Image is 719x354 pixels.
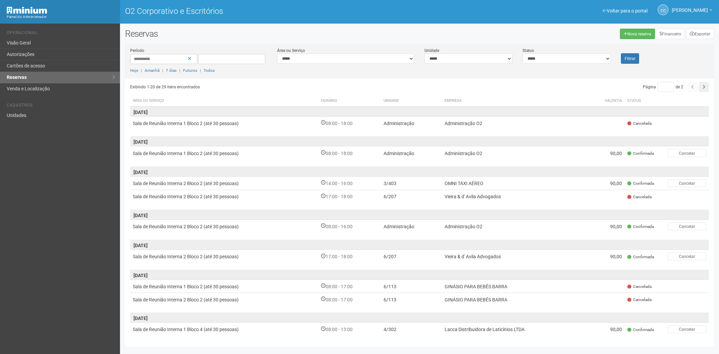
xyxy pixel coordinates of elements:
[384,297,396,302] font: 6/113
[133,327,239,332] font: Sala de Reunião Interna 1 Bloco 4 (até 30 pessoas)
[633,224,654,229] font: Confirmada
[445,224,482,229] font: Administração O2
[610,151,622,156] font: 90,00
[7,40,31,46] font: Visão Geral
[7,15,47,19] font: Painel do Administrador
[625,56,635,61] font: Filtrar
[679,254,695,259] font: Cancelar
[133,316,148,321] font: [DATE]
[610,224,622,229] font: 90,00
[125,29,158,39] font: Reservas
[445,98,461,103] font: Empresa
[133,110,148,115] font: [DATE]
[141,68,142,73] font: |
[204,68,215,73] a: Todos
[633,151,654,156] font: Confirmada
[656,29,685,39] a: Financeiro
[384,327,396,332] font: 4/302
[607,8,648,13] font: Voltar para o portal
[445,254,501,260] font: Vieira & d' Avila Advogados
[183,68,197,73] a: Futuros
[130,68,138,73] a: Hoje
[326,284,353,289] font: 08:00 - 17:00
[627,32,651,36] font: Nova reserva
[326,194,353,200] font: 17:00 - 18:00
[668,325,706,333] button: Cancelar
[610,181,622,186] font: 90,00
[679,181,695,186] font: Cancelar
[384,121,414,126] font: Administração
[676,85,683,89] font: de 2
[133,243,148,248] font: [DATE]
[133,213,148,218] font: [DATE]
[200,68,201,73] font: |
[679,327,695,332] font: Cancelar
[679,224,695,229] font: Cancelar
[326,181,353,186] font: 14:00 - 16:00
[179,68,180,73] font: |
[7,7,47,14] img: Mínimo
[133,170,148,175] font: [DATE]
[424,48,439,53] font: Unidade
[668,253,706,260] button: Cancelar
[643,85,656,89] font: Página
[133,181,239,186] font: Sala de Reunião Interna 2 Bloco 2 (até 30 pessoas)
[633,255,654,259] font: Confirmada
[326,254,353,260] font: 17:00 - 18:00
[166,68,177,73] a: 7 dias
[133,273,148,278] font: [DATE]
[633,327,654,332] font: Confirmada
[633,284,652,289] font: Cancelada
[445,121,482,126] font: Administração O2
[445,284,507,289] font: GINÁSIO PARA BEBÊS BARRA
[633,297,652,302] font: Cancelada
[130,48,144,53] font: Período
[621,53,639,64] button: Filtrar
[277,48,305,53] font: Área ou Serviço
[133,151,239,156] font: Sala de Reunião Interna 1 Bloco 2 (até 30 pessoas)
[7,75,27,80] font: Reservas
[133,98,164,103] font: Área ou Serviço
[7,63,45,68] font: Cartões de acesso
[672,1,708,13] span: Camila Catarina Lima
[668,179,706,187] button: Cancelar
[627,98,641,103] font: Status
[133,121,239,126] font: Sala de Reunião Interna 1 Bloco 2 (até 30 pessoas)
[445,181,483,186] font: OMNI TÁXI AÉREO
[133,254,239,260] font: Sala de Reunião Interna 2 Bloco 2 (até 30 pessoas)
[679,151,695,156] font: Cancelar
[130,85,200,89] font: Exibindo 1-20 de 29 itens encontrados
[445,327,525,332] font: Lacca Distribuidora de Laticínios LTDA
[7,103,33,108] font: Cadastros
[661,8,666,13] font: CC
[145,68,159,73] a: Amanhã
[445,194,501,200] font: Vieira & d' Avila Advogados
[672,7,708,13] font: [PERSON_NAME]
[610,254,622,260] font: 90,00
[610,327,622,332] font: 90,00
[672,8,712,14] a: [PERSON_NAME]
[133,194,239,200] font: Sala de Reunião Interna 2 Bloco 2 (até 30 pessoas)
[658,4,668,15] a: CC
[686,29,714,39] button: Exportar
[668,223,706,230] button: Cancelar
[326,121,353,126] font: 08:00 - 18:00
[445,151,482,156] font: Administração O2
[162,68,163,73] font: |
[7,52,34,57] font: Autorizações
[7,86,50,91] font: Venda e Localização
[133,224,239,229] font: Sala de Reunião Interna 2 Bloco 2 (até 30 pessoas)
[668,149,706,157] button: Cancelar
[7,30,37,35] font: Operacional
[662,32,681,36] font: Financeiro
[522,48,534,53] font: Status
[7,113,26,118] font: Unidades
[133,297,239,302] font: Sala de Reunião Interna 2 Bloco 2 (até 30 pessoas)
[633,181,654,186] font: Confirmada
[384,194,396,200] font: 6/207
[326,297,353,302] font: 08:00 - 17:00
[620,29,655,39] a: Nova reserva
